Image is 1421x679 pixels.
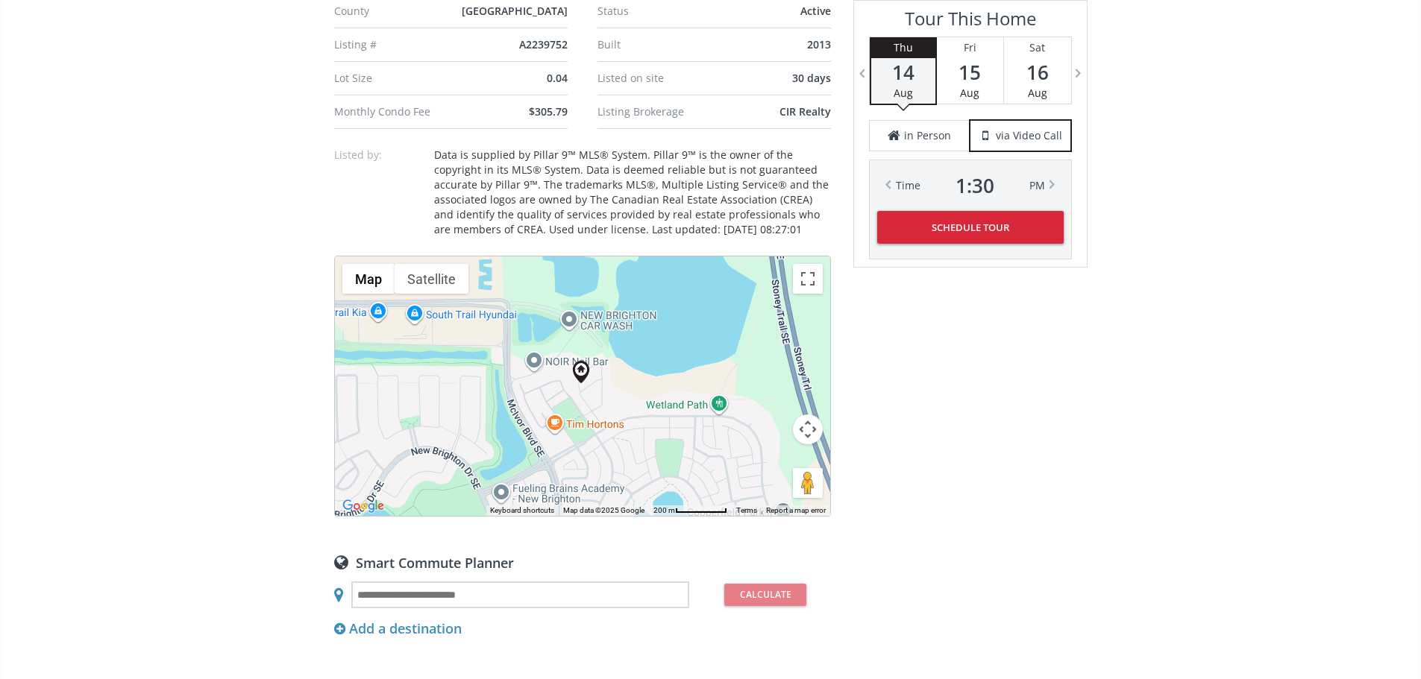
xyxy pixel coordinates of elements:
[736,506,757,514] a: Terms
[519,37,568,51] span: A2239752
[956,175,994,196] span: 1 : 30
[792,71,831,85] span: 30 days
[800,4,831,18] span: Active
[1004,62,1071,83] span: 16
[529,104,568,119] span: $305.79
[434,148,831,237] div: Data is supplied by Pillar 9™ MLS® System. Pillar 9™ is the owner of the copyright in its MLS® Sy...
[334,148,424,162] p: Listed by:
[904,128,951,143] span: in Person
[937,37,1003,58] div: Fri
[960,86,979,100] span: Aug
[877,211,1064,244] button: Schedule Tour
[869,8,1072,37] h3: Tour This Home
[334,107,458,117] div: Monthly Condo Fee
[871,37,935,58] div: Thu
[334,619,462,639] div: Add a destination
[597,73,721,83] div: Listed on site
[793,264,823,294] button: Toggle fullscreen view
[724,584,806,606] button: Calculate
[395,264,468,294] button: Show satellite imagery
[779,104,831,119] span: CIR Realty
[1028,86,1047,100] span: Aug
[649,505,732,516] button: Map Scale: 200 m per 66 pixels
[896,175,1045,196] div: Time PM
[334,40,458,50] div: Listing #
[996,128,1062,143] span: via Video Call
[339,496,388,516] img: Google
[334,6,458,16] div: County
[807,37,831,51] span: 2013
[793,468,823,498] button: Drag Pegman onto the map to open Street View
[1004,37,1071,58] div: Sat
[793,414,823,444] button: Map camera controls
[597,40,721,50] div: Built
[871,62,935,83] span: 14
[547,71,568,85] span: 0.04
[653,506,675,514] span: 200 m
[339,496,388,516] a: Open this area in Google Maps (opens a new window)
[597,107,721,117] div: Listing Brokerage
[490,505,554,516] button: Keyboard shortcuts
[342,264,395,294] button: Show street map
[334,554,831,570] div: Smart Commute Planner
[462,4,568,18] span: [GEOGRAPHIC_DATA]
[597,6,721,16] div: Status
[894,86,913,100] span: Aug
[937,62,1003,83] span: 15
[563,506,644,514] span: Map data ©2025 Google
[766,506,826,514] a: Report a map error
[334,73,458,83] div: Lot Size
